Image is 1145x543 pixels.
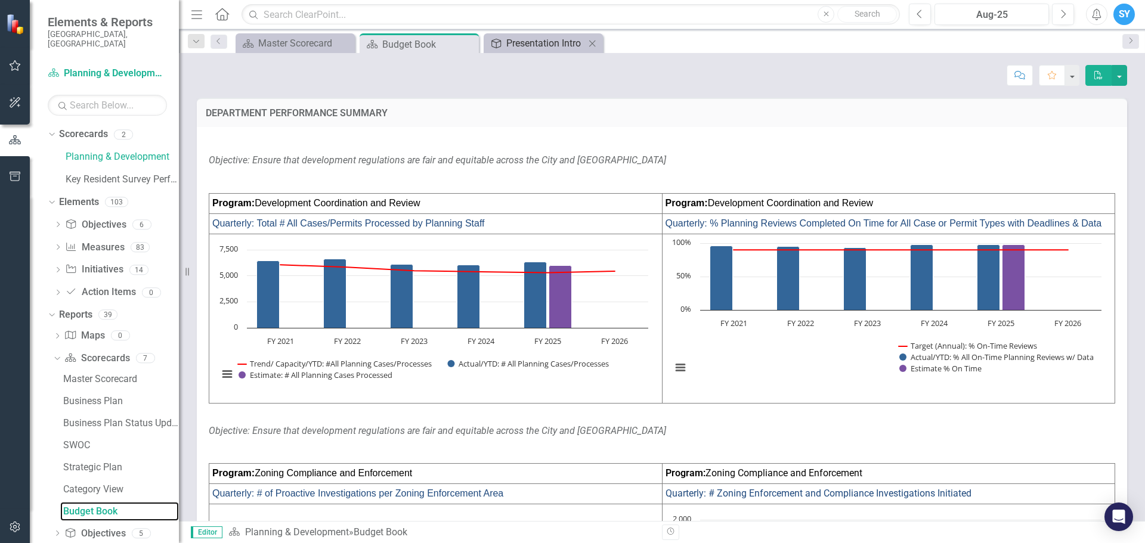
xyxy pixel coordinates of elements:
button: Show Estimate: # All Planning Cases Processed [239,370,394,380]
div: 39 [98,310,117,320]
text: FY 2026 [1054,318,1081,328]
a: Category View [60,480,179,499]
text: FY 2026 [601,336,628,346]
div: Budget Book [63,506,179,517]
button: View chart menu, Chart [672,359,689,376]
span: Zoning Compliance and Enforcement [212,468,412,478]
path: FY 2022, 95.31041833. Actual/YTD: % All On-Time Planning Reviews w/ Data. [776,246,799,310]
a: Master Scorecard [60,370,179,389]
div: Strategic Plan [63,462,179,473]
text: FY 2022 [787,318,813,328]
path: FY 2025 , 6,011. Estimate: # All Planning Cases Processed. [549,266,572,328]
button: Show Trend/ Capacity/YTD: #All Planning Cases/Processes [238,358,434,369]
svg: Interactive chart [666,237,1107,386]
text: 100% [672,237,691,247]
button: SY [1113,4,1135,25]
strong: Program: [212,468,255,478]
span: Quarterly: # of Proactive Investigations per Zoning Enforcement Area [212,488,503,498]
div: 83 [131,242,150,252]
div: Business Plan [63,396,179,407]
a: Planning & Development [48,67,167,80]
a: Objectives [65,218,126,232]
text: FY 2022 [334,336,361,346]
text: FY 2024 [468,336,495,346]
text: FY 2024 [921,318,948,328]
button: View chart menu, Chart [219,366,236,383]
a: Strategic Plan [60,458,179,477]
a: Measures [65,241,124,255]
input: Search ClearPoint... [242,4,900,25]
button: Show Estimate % On Time [899,363,982,374]
a: Planning & Development [245,526,349,538]
a: Scorecards [59,128,108,141]
text: 2,500 [219,295,238,306]
span: Development Coordination and Review [666,198,874,208]
div: Master Scorecard [63,374,179,384]
text: 7,500 [219,243,238,254]
div: Open Intercom Messenger [1104,502,1133,531]
text: 50% [676,270,691,281]
a: Scorecards [64,352,129,365]
button: Show Actual/YTD: % All On-Time Planning Reviews w/ Data [899,352,1096,362]
text: 5,000 [219,269,238,280]
path: FY 2021, 6,440. Actual/YTD: # All Planning Cases/Processes. [257,261,280,328]
img: ClearPoint Strategy [6,14,27,35]
path: FY 2024, 98.05568891. Actual/YTD: % All On-Time Planning Reviews w/ Data. [910,244,933,310]
text: FY 2023 [401,336,428,346]
span: Quarterly: % Planning Reviews Completed On Time for All Case or Permit Types with Deadlines & Data [666,218,1102,228]
a: Planning & Development [66,150,179,164]
text: FY 2025 [534,336,561,346]
div: » [228,526,653,539]
span: Editor [191,526,222,538]
span: Development Coordination and Review [212,198,420,208]
text: 0% [680,303,691,314]
div: Aug-25 [939,8,1045,22]
a: Elements [59,196,99,209]
text: FY 2025 [988,318,1014,328]
path: FY 2021, 96.21131898. Actual/YTD: % All On-Time Planning Reviews w/ Data. [710,246,732,310]
button: Aug-25 [934,4,1049,25]
text: FY 2023 [853,318,880,328]
em: Objective: Ensure that development regulations are fair and equitable across the City and [GEOGRA... [209,154,666,166]
strong: Program: [212,198,255,208]
div: Presentation Intro [506,36,585,51]
g: Target (Annual): % On-Time Reviews, series 1 of 3. Line with 6 data points. [731,247,1070,252]
text: FY 2021 [267,336,294,346]
a: Initiatives [65,263,123,277]
div: 103 [105,197,128,207]
span: Search [855,9,880,18]
div: SWOC [63,440,179,451]
g: Actual/YTD: # All Planning Cases/Processes, series 2 of 3. Bar series with 6 bars. [257,250,615,328]
div: Chart. Highcharts interactive chart. [212,244,659,393]
div: 2 [114,129,133,139]
path: FY 2023, 93.50860866. Actual/YTD: % All On-Time Planning Reviews w/ Data. [843,247,866,310]
path: FY 2025 , 97.96132339. Actual/YTD: % All On-Time Planning Reviews w/ Data. [977,244,999,310]
button: Show Target (Annual): % On-Time Reviews [899,340,1038,351]
a: Key Resident Survey Performance Scorecard [66,173,179,187]
a: Master Scorecard [239,36,352,51]
svg: Interactive chart [212,244,654,393]
span: Quarterly: # Zoning Enforcement and Compliance Investigations Initiated [666,488,971,499]
td: Zoning Compliance and Enforcement [662,464,1115,484]
button: Search [837,6,897,23]
a: Business Plan Status Update [60,414,179,433]
div: 0 [142,287,161,297]
path: FY 2023, 6,117. Actual/YTD: # All Planning Cases/Processes. [391,265,413,328]
path: FY 2022, 6,604. Actual/YTD: # All Planning Cases/Processes. [324,259,346,328]
strong: Program: [666,198,708,208]
a: Action Items [65,286,135,299]
g: Actual/YTD: % All On-Time Planning Reviews w/ Data, series 2 of 3. Bar series with 6 bars. [710,243,1068,311]
div: Budget Book [354,526,407,538]
span: Quarterly: Total # All Cases/Permits Processed by Planning Staff [212,218,485,228]
a: Maps [64,329,104,343]
a: Objectives [64,527,125,541]
div: 0 [111,331,130,341]
input: Search Below... [48,95,167,116]
div: Master Scorecard [258,36,352,51]
a: Reports [59,308,92,322]
path: FY 2024, 6,040. Actual/YTD: # All Planning Cases/Processes. [457,265,480,328]
div: 5 [132,528,151,538]
div: 14 [129,265,148,275]
strong: Program: [666,467,705,479]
